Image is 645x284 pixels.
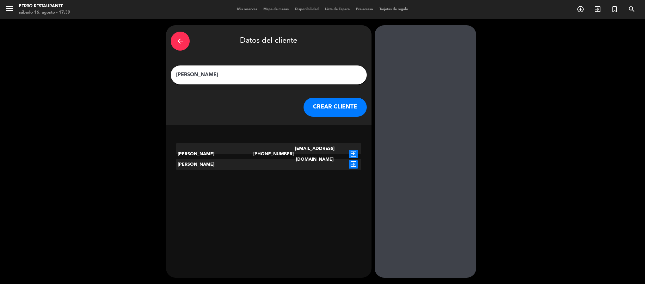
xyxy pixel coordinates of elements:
[176,37,184,45] i: arrow_back
[234,8,260,11] span: Mis reservas
[611,5,618,13] i: turned_in_not
[19,3,70,9] div: Ferro Restaurante
[171,30,367,52] div: Datos del cliente
[304,98,367,117] button: CREAR CLIENTE
[376,8,411,11] span: Tarjetas de regalo
[19,9,70,16] div: sábado 16. agosto - 17:39
[176,159,253,170] div: [PERSON_NAME]
[292,8,322,11] span: Disponibilidad
[349,150,358,158] i: exit_to_app
[5,4,14,13] i: menu
[594,5,601,13] i: exit_to_app
[175,71,362,79] input: Escriba nombre, correo electrónico o número de teléfono...
[284,143,346,165] div: [EMAIL_ADDRESS][DOMAIN_NAME]
[349,160,358,169] i: exit_to_app
[628,5,636,13] i: search
[253,143,284,165] div: [PHONE_NUMBER]
[5,4,14,15] button: menu
[353,8,376,11] span: Pre-acceso
[260,8,292,11] span: Mapa de mesas
[322,8,353,11] span: Lista de Espera
[577,5,584,13] i: add_circle_outline
[176,143,253,165] div: [PERSON_NAME]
